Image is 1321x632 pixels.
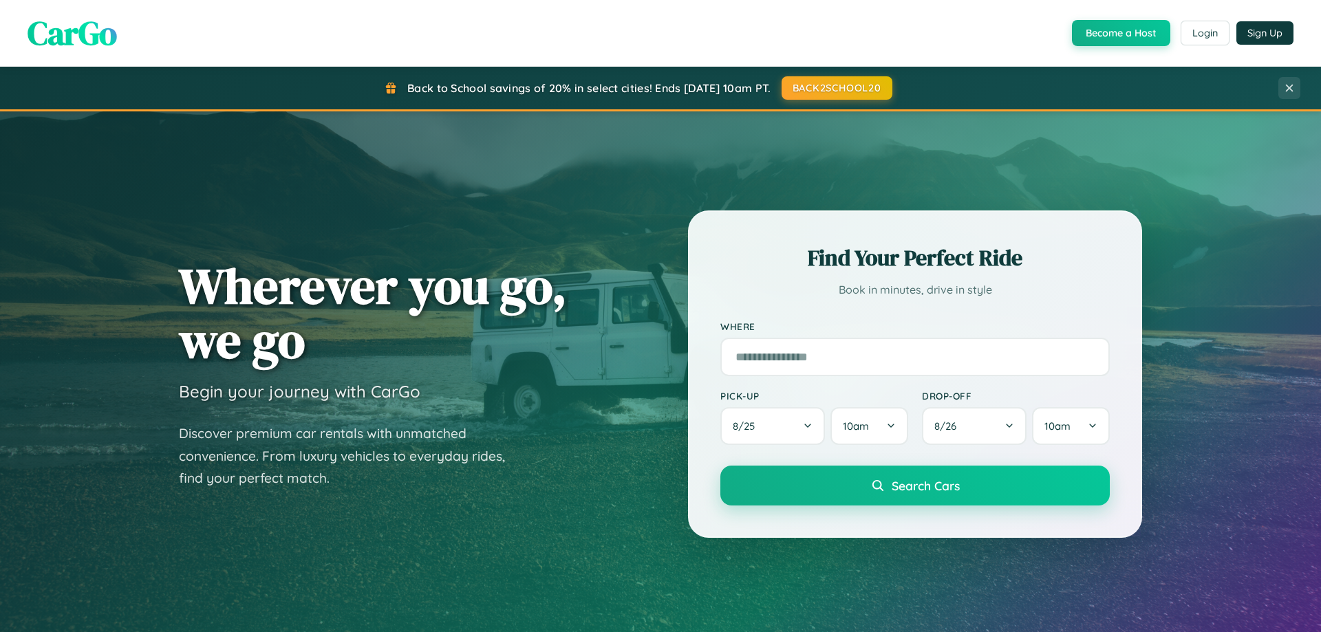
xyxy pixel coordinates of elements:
span: CarGo [28,10,117,56]
button: BACK2SCHOOL20 [782,76,892,100]
span: Search Cars [892,478,960,493]
h3: Begin your journey with CarGo [179,381,420,402]
button: 10am [830,407,908,445]
p: Discover premium car rentals with unmatched convenience. From luxury vehicles to everyday rides, ... [179,422,523,490]
h2: Find Your Perfect Ride [720,243,1110,273]
button: 10am [1032,407,1110,445]
button: Become a Host [1072,20,1170,46]
p: Book in minutes, drive in style [720,280,1110,300]
label: Drop-off [922,390,1110,402]
span: 10am [1044,419,1071,433]
button: 8/25 [720,407,825,445]
button: Search Cars [720,466,1110,505]
label: Pick-up [720,390,908,402]
span: 8 / 25 [733,419,762,433]
h1: Wherever you go, we go [179,259,567,367]
button: Login [1181,21,1229,45]
button: 8/26 [922,407,1027,445]
span: 8 / 26 [934,419,963,433]
button: Sign Up [1236,21,1293,45]
label: Where [720,320,1110,332]
span: Back to School savings of 20% in select cities! Ends [DATE] 10am PT. [407,81,771,95]
span: 10am [843,419,869,433]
